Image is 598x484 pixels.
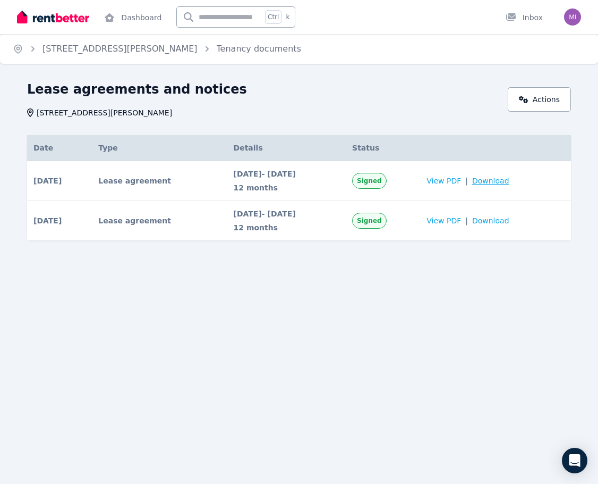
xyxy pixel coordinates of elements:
span: k [286,13,289,21]
span: 12 months [234,222,340,233]
a: Actions [508,87,571,112]
div: Inbox [506,12,543,23]
th: Status [346,135,420,161]
span: Ctrl [265,10,281,24]
th: Type [92,135,227,161]
span: | [465,215,468,226]
span: 12 months [234,182,340,193]
a: Tenancy documents [217,44,301,54]
span: [DATE] [33,176,62,186]
h1: Lease agreements and notices [27,81,247,98]
span: Download [472,176,509,186]
span: View PDF [426,215,461,226]
td: Lease agreement [92,201,227,241]
span: [DATE] - [DATE] [234,169,340,179]
span: | [465,176,468,186]
th: Details [227,135,346,161]
span: View PDF [426,176,461,186]
span: Signed [357,177,382,185]
span: Signed [357,216,382,225]
span: [DATE] - [DATE] [234,208,340,219]
img: Mikaela Ball [564,9,581,26]
span: [STREET_ADDRESS][PERSON_NAME] [37,107,172,118]
th: Date [27,135,92,161]
span: Download [472,215,509,226]
img: RentBetter [17,9,89,25]
div: Open Intercom Messenger [562,448,587,473]
td: Lease agreement [92,161,227,201]
a: [STREET_ADDRESS][PERSON_NAME] [42,44,198,54]
span: [DATE] [33,215,62,226]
